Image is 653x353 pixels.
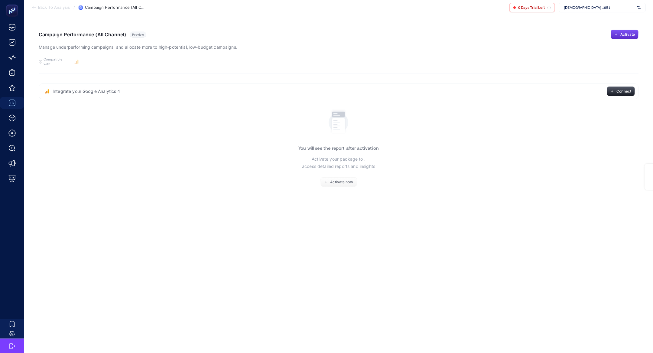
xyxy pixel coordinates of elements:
[564,5,635,10] span: [DEMOGRAPHIC_DATA] 1951
[330,180,353,185] span: Activate now
[39,31,126,38] h1: Campaign Performance (All Channel)
[620,32,635,37] span: Activate
[637,5,641,11] img: svg%3e
[518,5,545,10] span: 0 Days Trial Left
[132,33,144,36] span: Preview
[85,5,145,10] span: Campaign Performance (All Channel)
[73,5,75,10] span: /
[607,87,635,96] button: Connect
[44,57,71,67] span: Compatible with:
[53,88,120,94] span: Integrate your Google Analytics 4
[302,155,375,170] p: Activate your package to . access detailed reports and insights
[298,146,379,151] h3: You will see the report after activation
[320,177,357,187] button: Activate now
[38,5,70,10] span: Back To Analysis
[611,30,638,39] button: Activate
[39,44,237,51] p: Manage underperforming campaigns, and allocate more to high-potential, low-budget campaigns.
[616,89,631,94] span: Connect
